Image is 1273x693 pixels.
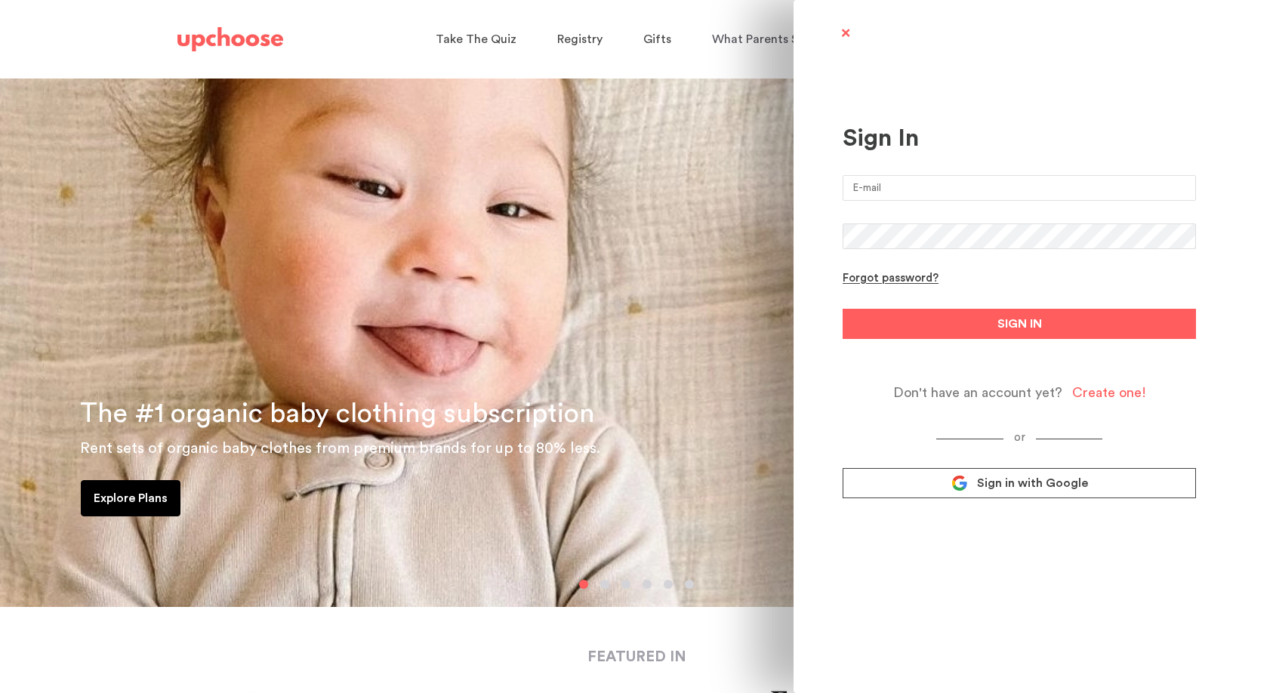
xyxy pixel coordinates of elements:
[843,175,1196,201] input: E-mail
[893,384,1062,402] span: Don't have an account yet?
[843,124,1196,152] div: Sign In
[843,468,1196,498] a: Sign in with Google
[977,476,1088,491] span: Sign in with Google
[1003,432,1036,443] span: or
[1072,384,1146,402] div: Create one!
[843,272,939,286] div: Forgot password?
[843,309,1196,339] button: SIGN IN
[997,315,1042,333] span: SIGN IN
